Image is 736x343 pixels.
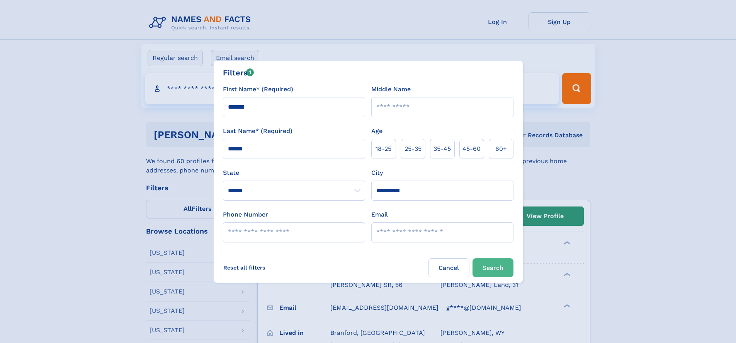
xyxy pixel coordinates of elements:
[495,144,507,154] span: 60+
[371,210,388,219] label: Email
[223,210,268,219] label: Phone Number
[428,258,469,277] label: Cancel
[405,144,422,154] span: 25‑35
[433,144,451,154] span: 35‑45
[223,126,292,136] label: Last Name* (Required)
[371,85,411,94] label: Middle Name
[371,168,383,177] label: City
[376,144,391,154] span: 18‑25
[223,85,293,94] label: First Name* (Required)
[223,67,254,78] div: Filters
[462,144,481,154] span: 45‑60
[218,258,270,277] label: Reset all filters
[473,258,513,277] button: Search
[223,168,365,177] label: State
[371,126,382,136] label: Age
